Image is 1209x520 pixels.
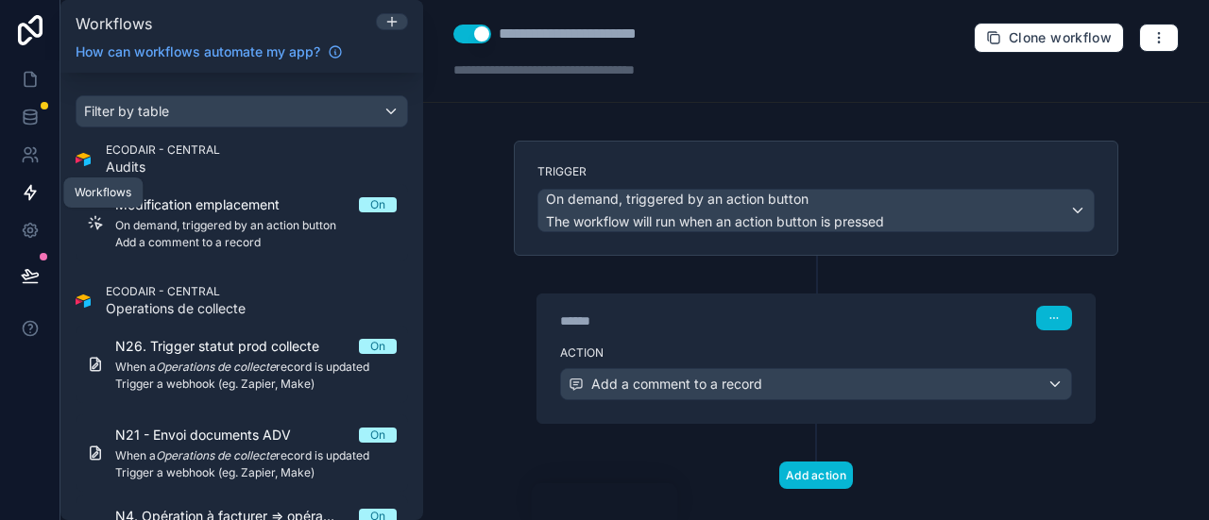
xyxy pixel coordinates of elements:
[1009,29,1112,46] span: Clone workflow
[68,42,350,61] a: How can workflows automate my app?
[546,213,884,229] span: The workflow will run when an action button is pressed
[974,23,1124,53] button: Clone workflow
[76,14,152,33] span: Workflows
[591,375,762,394] span: Add a comment to a record
[546,190,809,209] span: On demand, triggered by an action button
[560,368,1072,400] button: Add a comment to a record
[537,164,1095,179] label: Trigger
[75,185,131,200] div: Workflows
[537,189,1095,232] button: On demand, triggered by an action buttonThe workflow will run when an action button is pressed
[560,345,1072,361] label: Action
[779,461,853,489] button: Add action
[76,42,320,61] span: How can workflows automate my app?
